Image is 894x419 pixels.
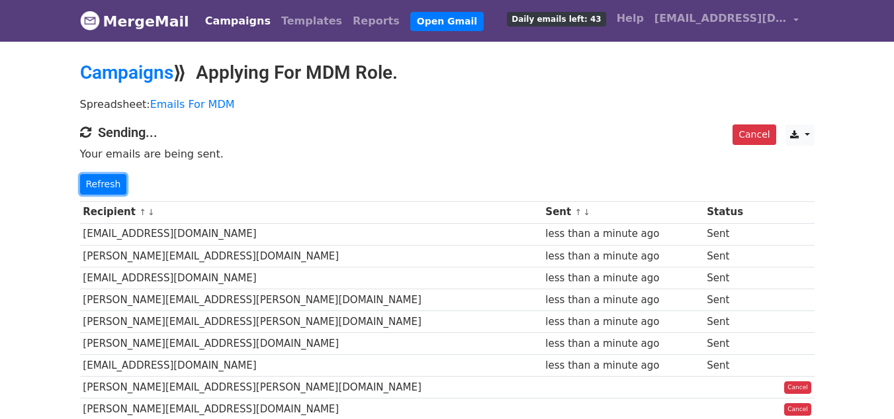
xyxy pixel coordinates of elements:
img: MergeMail logo [80,11,100,30]
h4: Sending... [80,124,815,140]
div: less than a minute ago [545,314,700,330]
a: Campaigns [200,8,276,34]
a: Cancel [733,124,776,145]
p: Your emails are being sent. [80,147,815,161]
div: less than a minute ago [545,271,700,286]
a: Help [611,5,649,32]
a: ↑ [139,207,146,217]
td: [EMAIL_ADDRESS][DOMAIN_NAME] [80,223,543,245]
span: [EMAIL_ADDRESS][DOMAIN_NAME] [654,11,787,26]
td: [PERSON_NAME][EMAIL_ADDRESS][PERSON_NAME][DOMAIN_NAME] [80,377,543,398]
span: Daily emails left: 43 [507,12,605,26]
div: less than a minute ago [545,249,700,264]
a: ↓ [583,207,590,217]
td: [PERSON_NAME][EMAIL_ADDRESS][PERSON_NAME][DOMAIN_NAME] [80,311,543,333]
div: less than a minute ago [545,336,700,351]
h2: ⟫ Applying For MDM Role. [80,62,815,84]
td: [PERSON_NAME][EMAIL_ADDRESS][DOMAIN_NAME] [80,245,543,267]
a: Open Gmail [410,12,484,31]
td: [EMAIL_ADDRESS][DOMAIN_NAME] [80,355,543,377]
a: Campaigns [80,62,173,83]
div: less than a minute ago [545,293,700,308]
td: Sent [703,289,760,310]
td: Sent [703,223,760,245]
div: less than a minute ago [545,226,700,242]
a: Cancel [784,403,811,416]
a: Refresh [80,174,127,195]
a: MergeMail [80,7,189,35]
a: ↓ [148,207,155,217]
a: ↑ [574,207,582,217]
td: Sent [703,355,760,377]
th: Sent [543,201,704,223]
div: less than a minute ago [545,358,700,373]
td: [PERSON_NAME][EMAIL_ADDRESS][PERSON_NAME][DOMAIN_NAME] [80,289,543,310]
th: Status [703,201,760,223]
p: Spreadsheet: [80,97,815,111]
iframe: Chat Widget [828,355,894,419]
td: [EMAIL_ADDRESS][DOMAIN_NAME] [80,267,543,289]
a: Emails For MDM [150,98,235,111]
td: Sent [703,245,760,267]
th: Recipient [80,201,543,223]
td: [PERSON_NAME][EMAIL_ADDRESS][DOMAIN_NAME] [80,333,543,355]
a: Daily emails left: 43 [502,5,611,32]
a: Templates [276,8,347,34]
a: Cancel [784,381,811,395]
td: Sent [703,267,760,289]
a: [EMAIL_ADDRESS][DOMAIN_NAME] [649,5,804,36]
td: Sent [703,311,760,333]
td: Sent [703,333,760,355]
a: Reports [347,8,405,34]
